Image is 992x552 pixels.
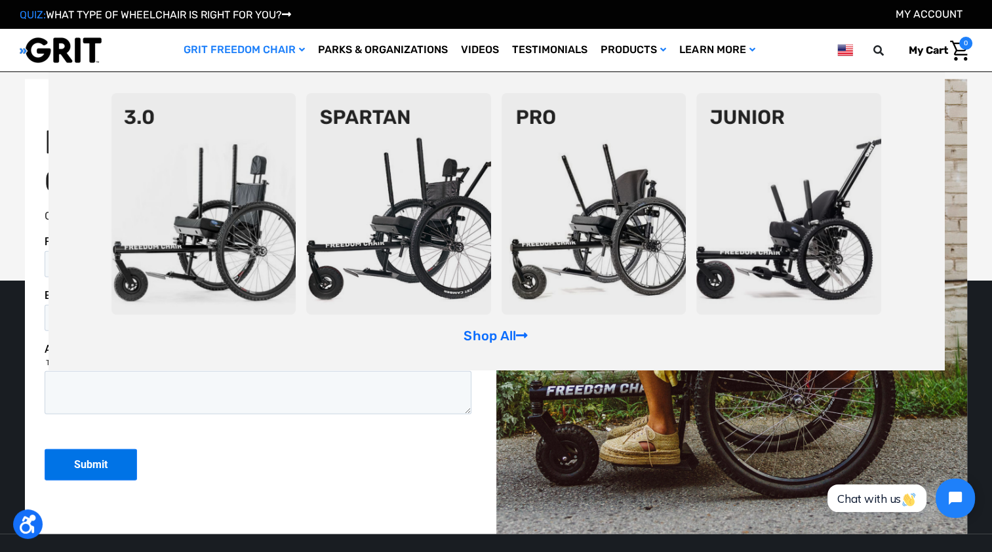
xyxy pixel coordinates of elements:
[594,29,673,71] a: Products
[45,208,477,225] p: Get all of your questions answered, fast!
[696,93,881,315] img: junior-chair.png
[909,44,948,56] span: My Cart
[896,8,962,20] a: Account
[879,37,899,64] input: Search
[959,37,972,50] span: 0
[502,93,686,315] img: pro-chair.png
[306,93,491,315] img: spartan2.png
[45,235,477,491] iframe: Form 0
[464,328,528,344] a: Shop All
[311,29,454,71] a: Parks & Organizations
[45,123,477,201] h2: LEARN MORE ABOUT THE GRIT FREEDOM CHAIR
[950,41,969,61] img: Cart
[673,29,761,71] a: Learn More
[20,9,46,21] span: QUIZ:
[177,29,311,71] a: GRIT Freedom Chair
[837,42,853,58] img: us.png
[111,93,296,315] img: 3point0.png
[20,37,102,64] img: GRIT All-Terrain Wheelchair and Mobility Equipment
[454,29,506,71] a: Videos
[20,9,291,21] a: QUIZ:WHAT TYPE OF WHEELCHAIR IS RIGHT FOR YOU?
[899,37,972,64] a: Cart with 0 items
[506,29,594,71] a: Testimonials
[813,467,986,529] iframe: Tidio Chat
